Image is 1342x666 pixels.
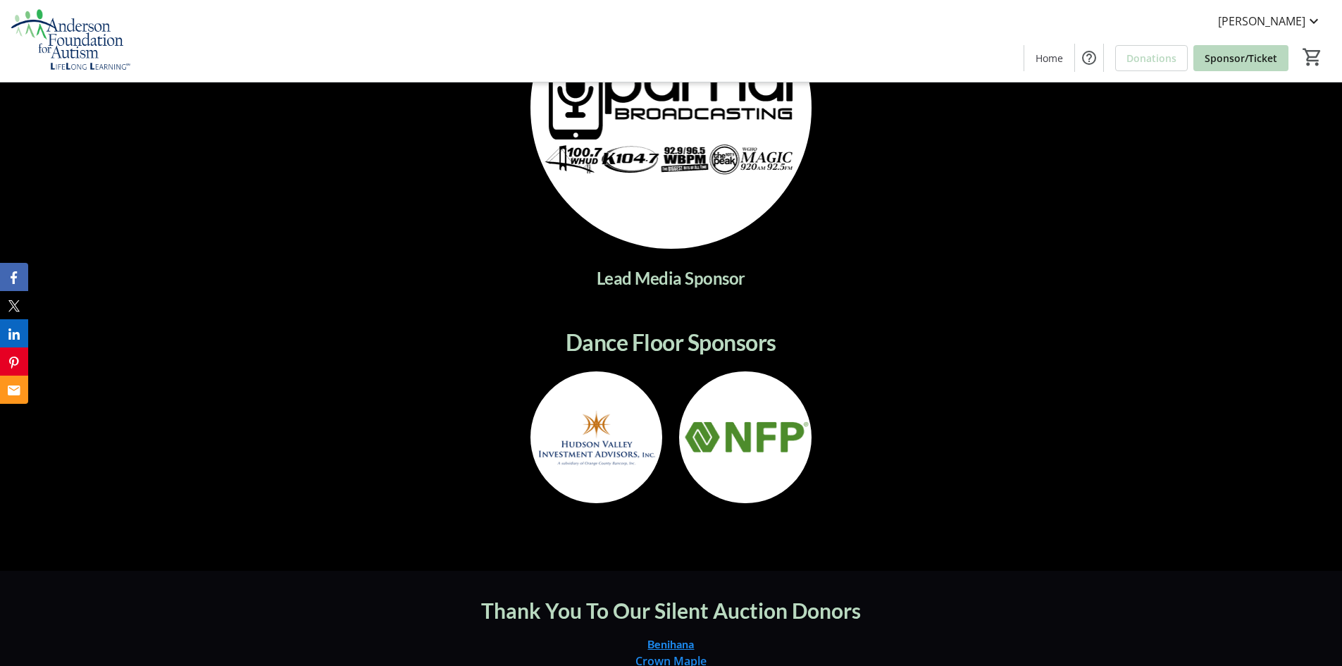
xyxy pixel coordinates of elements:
[1300,44,1325,70] button: Cart
[1115,45,1188,71] a: Donations
[679,371,812,504] img: logo
[1193,45,1288,71] a: Sponsor/Ticket
[647,637,694,650] a: Benihana
[530,371,663,504] img: logo
[1024,45,1074,71] a: Home
[1075,44,1103,72] button: Help
[1207,10,1334,32] button: [PERSON_NAME]
[1036,51,1063,66] span: Home
[1126,51,1176,66] span: Donations
[597,268,745,288] span: Lead Media Sponsor
[1218,13,1305,30] span: [PERSON_NAME]
[1205,51,1277,66] span: Sponsor/Ticket
[8,6,134,76] img: Anderson Foundation for Autism 's Logo
[481,598,861,623] span: Thank You To Our Silent Auction Donors
[566,328,776,356] span: Dance Floor Sponsors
